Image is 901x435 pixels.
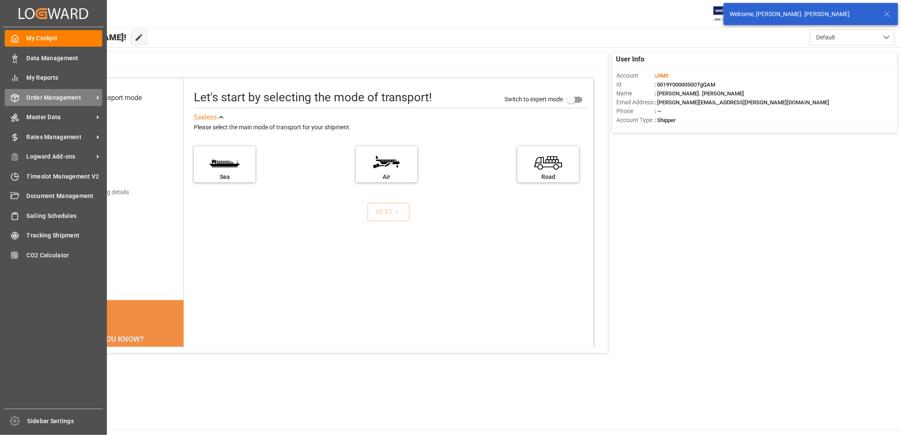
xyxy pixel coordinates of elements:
[194,89,432,106] div: Let's start by selecting the mode of transport!
[35,29,126,45] span: Hello [PERSON_NAME]!
[616,54,645,64] span: User Info
[655,117,676,123] span: : Shipper
[5,30,102,47] a: My Cockpit
[655,90,744,97] span: : [PERSON_NAME]. [PERSON_NAME]
[198,173,251,181] div: Sea
[27,172,103,181] span: Timeslot Management V2
[616,98,655,107] span: Email Address
[616,107,655,116] span: Phone
[655,81,715,88] span: : 0019Y0000050OTgQAM
[655,99,829,106] span: : [PERSON_NAME][EMAIL_ADDRESS][PERSON_NAME][DOMAIN_NAME]
[504,96,563,103] span: Switch to expert mode
[76,188,129,197] div: Add shipping details
[5,70,102,86] a: My Reports
[655,72,669,79] span: :
[76,93,142,103] div: Select transport mode
[27,113,94,122] span: Master Data
[27,73,103,82] span: My Reports
[194,123,587,133] div: Please select the main mode of transport for your shipment.
[28,417,104,426] span: Sidebar Settings
[5,168,102,184] a: Timeslot Management V2
[810,29,895,45] button: open menu
[376,207,402,217] div: NEXT
[48,330,184,348] div: DID YOU KNOW?
[27,231,103,240] span: Tracking Shipment
[27,212,103,220] span: Sailing Schedules
[360,173,413,181] div: Air
[616,89,655,98] span: Name
[730,10,876,19] div: Welcome, [PERSON_NAME]. [PERSON_NAME]
[367,203,410,221] button: NEXT
[522,173,575,181] div: Road
[27,133,94,142] span: Rates Management
[714,6,743,21] img: Exertis%20JAM%20-%20Email%20Logo.jpg_1722504956.jpg
[655,108,661,114] span: : —
[656,72,669,79] span: JIMS
[194,112,217,123] div: See less
[616,71,655,80] span: Account
[5,207,102,224] a: Sailing Schedules
[5,50,102,66] a: Data Management
[5,188,102,204] a: Document Management
[616,80,655,89] span: Id
[616,116,655,125] span: Account Type
[27,93,94,102] span: Order Management
[5,227,102,244] a: Tracking Shipment
[816,33,835,42] span: Default
[5,247,102,263] a: CO2 Calculator
[27,54,103,63] span: Data Management
[27,34,103,43] span: My Cockpit
[27,251,103,260] span: CO2 Calculator
[27,152,94,161] span: Logward Add-ons
[27,192,103,201] span: Document Management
